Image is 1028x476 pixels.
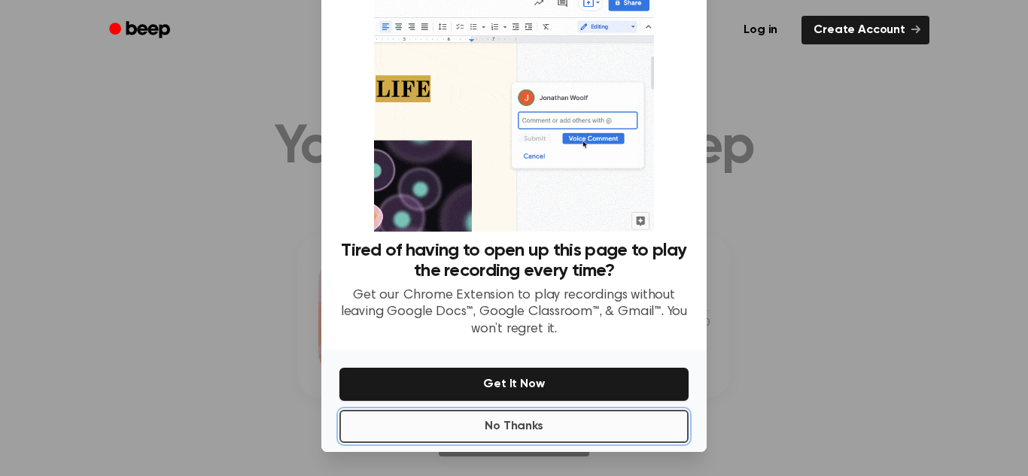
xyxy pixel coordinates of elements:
[728,13,792,47] a: Log in
[339,368,689,401] button: Get It Now
[339,287,689,338] p: Get our Chrome Extension to play recordings without leaving Google Docs™, Google Classroom™, & Gm...
[99,16,184,45] a: Beep
[339,410,689,443] button: No Thanks
[339,241,689,281] h3: Tired of having to open up this page to play the recording every time?
[801,16,929,44] a: Create Account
